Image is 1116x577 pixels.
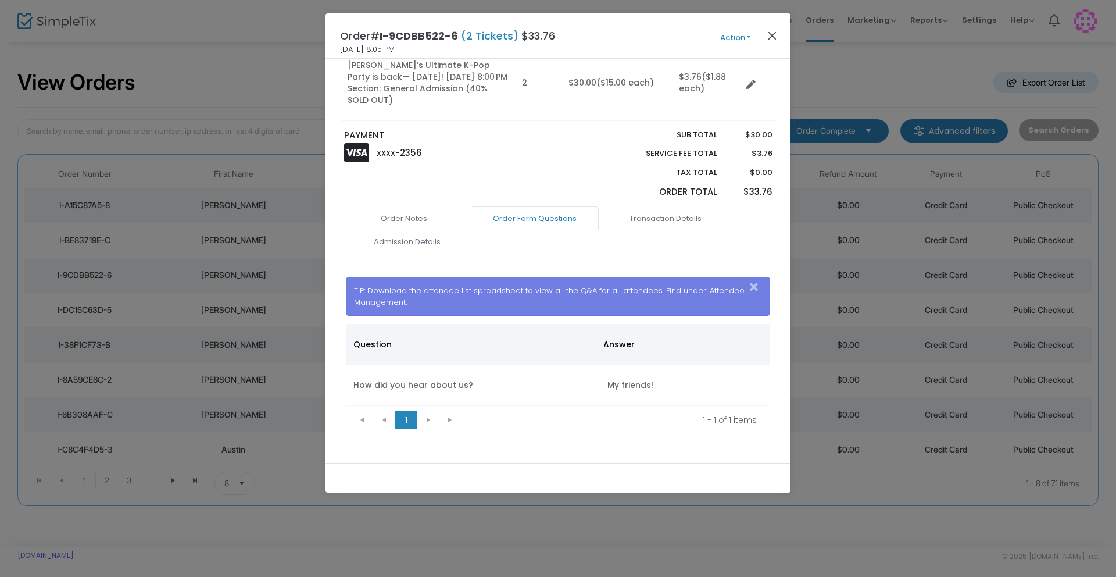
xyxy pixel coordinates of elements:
[395,411,417,429] span: Page 1
[746,277,770,297] button: Close
[618,167,717,179] p: Tax Total
[515,45,561,121] td: 2
[602,206,729,231] a: Transaction Details
[340,44,395,55] span: [DATE] 8:05 PM
[340,206,468,231] a: Order Notes
[700,31,770,44] button: Action
[341,45,515,121] td: [PERSON_NAME]’s Ultimate K-Pop Party is back— [DATE]! [DATE] 8:00 PM Section: General Admission (...
[596,77,654,88] span: ($15.00 each)
[471,206,599,231] a: Order Form Questions
[346,277,771,316] div: TIP: Download the attendee list spreadsheet to view all the Q&A for all attendees. Find under: At...
[380,29,458,43] span: I-9CDBB522-6
[618,148,717,159] p: Service Fee Total
[346,324,596,365] th: Question
[377,148,395,158] span: XXXX
[600,365,770,406] td: My friends!
[618,186,717,199] p: Order Total
[395,147,422,159] span: -2356
[679,71,726,94] span: ($1.88 each)
[596,324,763,365] th: Answer
[728,148,772,159] p: $3.76
[728,167,772,179] p: $0.00
[346,365,600,406] td: How did you hear about us?
[728,129,772,141] p: $30.00
[340,28,555,44] h4: Order# $33.76
[618,129,717,141] p: Sub total
[458,29,521,43] span: (2 Tickets)
[561,45,672,121] td: $30.00
[346,324,770,406] div: Data table
[672,45,742,121] td: $3.76
[343,230,471,254] a: Admission Details
[728,186,772,199] p: $33.76
[765,28,780,43] button: Close
[341,4,775,121] div: Data table
[470,414,757,426] kendo-pager-info: 1 - 1 of 1 items
[344,129,553,143] p: PAYMENT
